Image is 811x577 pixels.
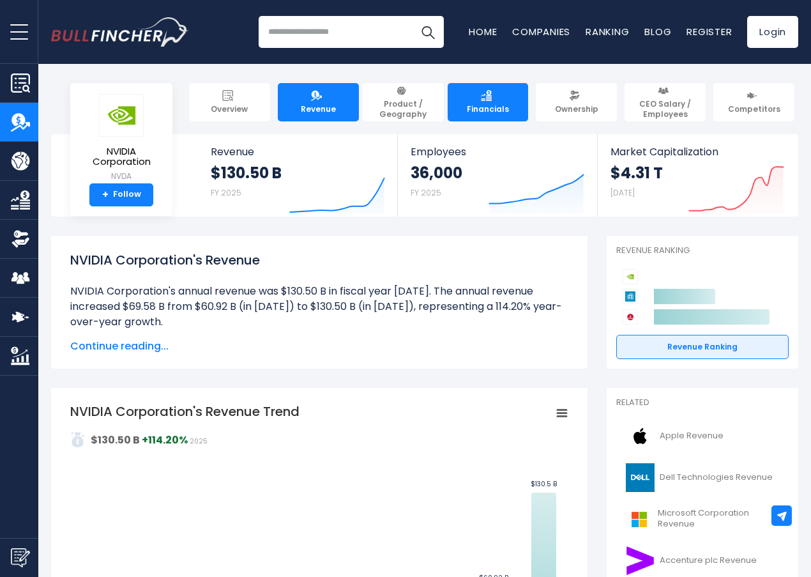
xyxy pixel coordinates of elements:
span: Ownership [555,104,598,114]
p: Related [616,397,789,408]
a: Financials [448,83,529,121]
img: Applied Materials competitors logo [623,289,638,304]
small: NVDA [80,171,162,182]
span: Overview [211,104,248,114]
img: addasd [70,432,86,447]
strong: +114.20% [142,433,188,447]
strong: + [102,189,109,201]
img: NVIDIA Corporation competitors logo [623,269,638,284]
img: Bullfincher logo [51,17,189,47]
a: Product / Geography [363,83,444,121]
img: AAPL logo [624,422,656,450]
img: Broadcom competitors logo [623,309,638,325]
span: Financials [467,104,509,114]
span: Competitors [728,104,780,114]
tspan: NVIDIA Corporation's Revenue Trend [70,403,299,420]
a: NVIDIA Corporation NVDA [80,93,163,183]
span: NVIDIA Corporation [80,146,162,167]
img: DELL logo [624,463,656,492]
a: Ownership [536,83,617,121]
img: Ownership [11,229,30,249]
strong: 36,000 [411,163,462,183]
span: Product / Geography [368,99,438,119]
img: MSFT logo [624,505,654,534]
p: Revenue Ranking [616,245,789,256]
a: Go to homepage [51,17,188,47]
strong: $130.50 B [91,433,140,447]
a: Revenue Ranking [616,335,789,359]
a: Blog [644,25,671,38]
a: Login [747,16,798,48]
button: Search [412,16,444,48]
span: 2025 [190,436,208,446]
a: Companies [512,25,570,38]
small: FY 2025 [411,187,441,198]
strong: $130.50 B [211,163,282,183]
a: Ranking [586,25,629,38]
a: Market Capitalization $4.31 T [DATE] [598,134,797,217]
text: $130.5 B [531,479,557,489]
a: +Follow [89,183,153,206]
span: Market Capitalization [610,146,784,158]
img: ACN logo [624,546,656,575]
a: Register [686,25,732,38]
a: Competitors [713,83,794,121]
span: Revenue [211,146,385,158]
li: NVIDIA Corporation's annual revenue was $130.50 B in fiscal year [DATE]. The annual revenue incre... [70,284,568,330]
a: Apple Revenue [616,419,789,454]
span: CEO Salary / Employees [630,99,700,119]
a: Home [469,25,497,38]
a: Microsoft Corporation Revenue [616,502,789,537]
span: Continue reading... [70,339,568,354]
a: Overview [189,83,270,121]
a: Revenue $130.50 B FY 2025 [198,134,398,217]
span: Employees [411,146,584,158]
small: [DATE] [610,187,635,198]
a: Dell Technologies Revenue [616,460,789,495]
a: Employees 36,000 FY 2025 [398,134,596,217]
small: FY 2025 [211,187,241,198]
a: CEO Salary / Employees [625,83,706,121]
a: Revenue [278,83,359,121]
span: Revenue [301,104,336,114]
h1: NVIDIA Corporation's Revenue [70,250,568,270]
strong: $4.31 T [610,163,663,183]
